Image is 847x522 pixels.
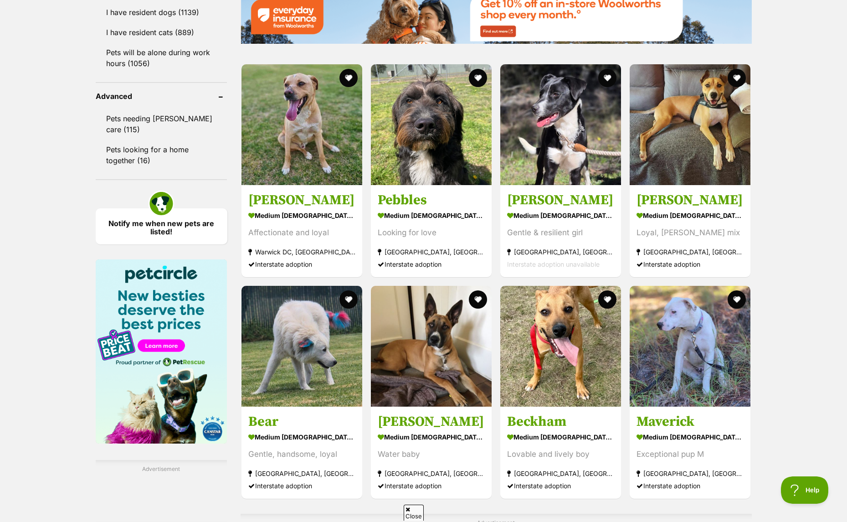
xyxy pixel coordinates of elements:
strong: medium [DEMOGRAPHIC_DATA] Dog [378,209,485,222]
button: favourite [339,290,358,309]
img: Pebbles - Old English Sheepdog x Poodle Dog [371,64,492,185]
strong: [GEOGRAPHIC_DATA], [GEOGRAPHIC_DATA] [507,246,614,258]
h3: [PERSON_NAME] [378,413,485,431]
h3: Beckham [507,413,614,431]
div: Lovable and lively boy [507,449,614,461]
a: Pebbles medium [DEMOGRAPHIC_DATA] Dog Looking for love [GEOGRAPHIC_DATA], [GEOGRAPHIC_DATA] Inter... [371,185,492,277]
h3: Bear [248,413,355,431]
a: Beckham medium [DEMOGRAPHIC_DATA] Dog Lovable and lively boy [GEOGRAPHIC_DATA], [GEOGRAPHIC_DATA]... [500,407,621,499]
div: Interstate adoption [378,480,485,492]
strong: medium [DEMOGRAPHIC_DATA] Dog [637,431,744,444]
strong: [GEOGRAPHIC_DATA], [GEOGRAPHIC_DATA] [637,468,744,480]
header: Advanced [96,92,227,100]
button: favourite [339,69,358,87]
button: favourite [728,290,746,309]
button: favourite [598,290,616,309]
img: Pet Circle promo banner [96,259,227,444]
img: Dixie - Great Dane x Staffordshire Bull Terrier Dog [630,64,750,185]
strong: [GEOGRAPHIC_DATA], [GEOGRAPHIC_DATA] [507,468,614,480]
a: Bear medium [DEMOGRAPHIC_DATA] Dog Gentle, handsome, loyal [GEOGRAPHIC_DATA], [GEOGRAPHIC_DATA] I... [241,407,362,499]
img: Nigella - Border Collie Dog [500,64,621,185]
strong: [GEOGRAPHIC_DATA], [GEOGRAPHIC_DATA] [378,246,485,258]
strong: medium [DEMOGRAPHIC_DATA] Dog [507,431,614,444]
strong: [GEOGRAPHIC_DATA], [GEOGRAPHIC_DATA] [378,468,485,480]
button: favourite [728,69,746,87]
a: [PERSON_NAME] medium [DEMOGRAPHIC_DATA] Dog Gentle & resilient girl [GEOGRAPHIC_DATA], [GEOGRAPHI... [500,185,621,277]
a: Notify me when new pets are listed! [96,208,227,244]
strong: medium [DEMOGRAPHIC_DATA] Dog [248,209,355,222]
div: Water baby [378,449,485,461]
a: Pets will be alone during work hours (1056) [96,43,227,73]
strong: medium [DEMOGRAPHIC_DATA] Dog [507,209,614,222]
img: Bear - Maremma Sheepdog [241,286,362,407]
a: I have resident dogs (1139) [96,3,227,22]
div: Loyal, [PERSON_NAME] mix [637,227,744,239]
div: Affectionate and loyal [248,227,355,239]
div: Gentle & resilient girl [507,227,614,239]
a: [PERSON_NAME] medium [DEMOGRAPHIC_DATA] Dog Affectionate and loyal Warwick DC, [GEOGRAPHIC_DATA] ... [241,185,362,277]
strong: medium [DEMOGRAPHIC_DATA] Dog [248,431,355,444]
span: Close [404,505,424,521]
a: Pets needing [PERSON_NAME] care (115) [96,109,227,139]
div: Interstate adoption [248,480,355,492]
button: favourite [469,290,487,309]
div: Interstate adoption [378,258,485,270]
iframe: Help Scout Beacon - Open [781,476,829,504]
img: Maverick - American Staffordshire Terrier Dog [630,286,750,407]
div: Gentle, handsome, loyal [248,449,355,461]
a: Maverick medium [DEMOGRAPHIC_DATA] Dog Exceptional pup M [GEOGRAPHIC_DATA], [GEOGRAPHIC_DATA] Int... [630,407,750,499]
strong: Warwick DC, [GEOGRAPHIC_DATA] [248,246,355,258]
img: Beckham - American Staffordshire Terrier x Rhodesian Ridgeback Dog [500,286,621,407]
img: Dora - Boxer Dog [371,286,492,407]
div: Interstate adoption [248,258,355,270]
strong: medium [DEMOGRAPHIC_DATA] Dog [378,431,485,444]
a: [PERSON_NAME] medium [DEMOGRAPHIC_DATA] Dog Loyal, [PERSON_NAME] mix [GEOGRAPHIC_DATA], [GEOGRAPH... [630,185,750,277]
h3: [PERSON_NAME] [248,191,355,209]
button: favourite [469,69,487,87]
button: favourite [598,69,616,87]
a: [PERSON_NAME] medium [DEMOGRAPHIC_DATA] Dog Water baby [GEOGRAPHIC_DATA], [GEOGRAPHIC_DATA] Inter... [371,407,492,499]
h3: Maverick [637,413,744,431]
h3: [PERSON_NAME] [507,191,614,209]
span: Interstate adoption unavailable [507,260,600,268]
a: I have resident cats (889) [96,23,227,42]
a: Pets looking for a home together (16) [96,140,227,170]
strong: [GEOGRAPHIC_DATA], [GEOGRAPHIC_DATA] [248,468,355,480]
div: Interstate adoption [637,258,744,270]
h3: Pebbles [378,191,485,209]
img: Archie - Staffy Dog [241,64,362,185]
div: Interstate adoption [637,480,744,492]
strong: [GEOGRAPHIC_DATA], [GEOGRAPHIC_DATA] [637,246,744,258]
div: Looking for love [378,227,485,239]
div: Exceptional pup M [637,449,744,461]
h3: [PERSON_NAME] [637,191,744,209]
div: Interstate adoption [507,480,614,492]
strong: medium [DEMOGRAPHIC_DATA] Dog [637,209,744,222]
